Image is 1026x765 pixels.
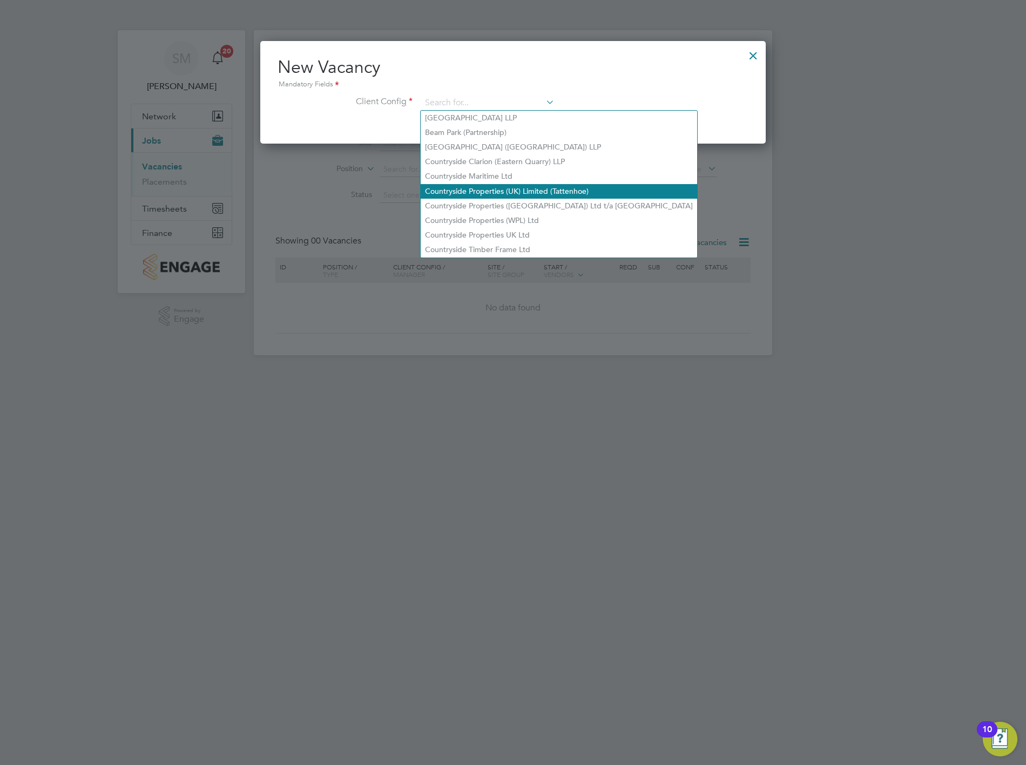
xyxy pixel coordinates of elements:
[421,169,697,184] li: Countryside Maritime Ltd
[421,111,697,125] li: [GEOGRAPHIC_DATA] LLP
[421,199,697,213] li: Countryside Properties ([GEOGRAPHIC_DATA]) Ltd t/a [GEOGRAPHIC_DATA]
[421,154,697,169] li: Countryside Clarion (Eastern Quarry) LLP
[278,96,413,107] label: Client Config
[421,140,697,154] li: [GEOGRAPHIC_DATA] ([GEOGRAPHIC_DATA]) LLP
[421,242,697,257] li: Countryside Timber Frame Ltd
[421,95,555,111] input: Search for...
[982,729,992,743] div: 10
[421,228,697,242] li: Countryside Properties UK Ltd
[421,125,697,140] li: Beam Park (Partnership)
[278,79,748,91] div: Mandatory Fields
[421,184,697,199] li: Countryside Properties (UK) Limited (Tattenhoe)
[983,722,1017,756] button: Open Resource Center, 10 new notifications
[421,213,697,228] li: Countryside Properties (WPL) Ltd
[278,56,748,91] h2: New Vacancy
